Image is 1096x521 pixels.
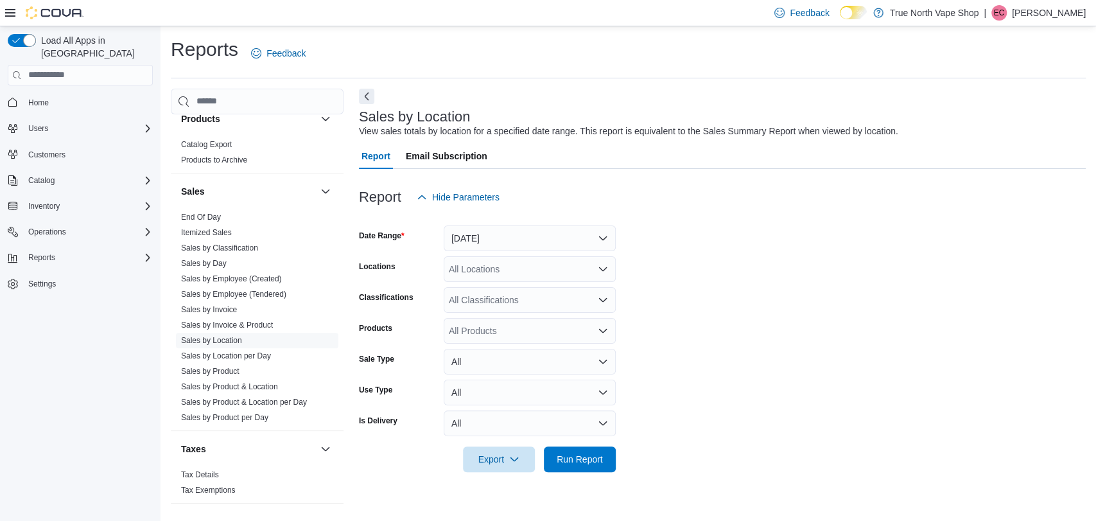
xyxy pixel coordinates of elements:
span: Sales by Employee (Created) [181,274,282,284]
span: Sales by Product & Location [181,382,278,392]
label: Is Delivery [359,416,397,426]
button: Products [181,112,315,125]
a: Sales by Invoice & Product [181,321,273,330]
a: Products to Archive [181,155,247,164]
a: Sales by Product & Location [181,382,278,391]
button: Hide Parameters [412,184,505,210]
button: All [444,380,616,405]
span: EC [994,5,1005,21]
a: Sales by Classification [181,243,258,252]
span: Operations [23,224,153,240]
div: Taxes [171,467,344,503]
a: Sales by Location [181,336,242,345]
button: Catalog [3,172,158,190]
span: Reports [28,252,55,263]
button: Products [318,111,333,127]
span: Operations [28,227,66,237]
button: Run Report [544,446,616,472]
label: Date Range [359,231,404,241]
img: Cova [26,6,83,19]
p: True North Vape Shop [890,5,979,21]
span: Export [471,446,527,472]
span: Feedback [266,47,306,60]
button: Operations [23,224,71,240]
span: Sales by Product per Day [181,412,268,423]
label: Products [359,323,392,333]
a: Settings [23,276,61,292]
span: Catalog [28,175,55,186]
a: Tax Exemptions [181,486,236,495]
span: Email Subscription [406,143,487,169]
span: Users [23,121,153,136]
a: Customers [23,147,71,163]
a: Feedback [246,40,311,66]
a: Sales by Product [181,367,239,376]
label: Classifications [359,292,413,303]
span: Inventory [28,201,60,211]
span: Run Report [557,453,603,466]
span: Catalog Export [181,139,232,150]
span: Inventory [23,199,153,214]
a: Sales by Location per Day [181,351,271,360]
span: Sales by Invoice [181,305,237,315]
span: Itemized Sales [181,227,232,238]
span: Home [28,98,49,108]
button: [DATE] [444,225,616,251]
a: End Of Day [181,213,221,222]
span: Home [23,94,153,110]
h3: Report [359,190,401,205]
span: Reports [23,250,153,265]
span: Settings [28,279,56,289]
a: Sales by Product per Day [181,413,268,422]
button: All [444,411,616,436]
nav: Complex example [8,88,153,327]
button: Taxes [318,441,333,457]
button: Inventory [23,199,65,214]
span: Customers [23,146,153,163]
button: Catalog [23,173,60,188]
a: Sales by Day [181,259,227,268]
a: Home [23,95,54,110]
span: Sales by Location [181,335,242,346]
button: Home [3,93,158,112]
span: Products to Archive [181,155,247,165]
button: Reports [23,250,60,265]
a: Itemized Sales [181,228,232,237]
span: Sales by Product & Location per Day [181,397,307,407]
div: Sales [171,209,344,430]
button: Settings [3,274,158,293]
button: Taxes [181,443,315,455]
a: Catalog Export [181,140,232,149]
button: Next [359,89,374,104]
button: Users [3,119,158,137]
div: View sales totals by location for a specified date range. This report is equivalent to the Sales ... [359,125,898,138]
button: Export [463,446,535,472]
span: Load All Apps in [GEOGRAPHIC_DATA] [36,34,153,60]
button: Operations [3,223,158,241]
a: Sales by Employee (Tendered) [181,290,286,299]
button: Inventory [3,197,158,215]
input: Dark Mode [840,6,867,19]
p: [PERSON_NAME] [1012,5,1086,21]
button: Sales [318,184,333,199]
button: Reports [3,249,158,267]
div: Products [171,137,344,173]
h3: Sales by Location [359,109,471,125]
span: Sales by Product [181,366,239,376]
label: Locations [359,261,396,272]
span: Tax Exemptions [181,485,236,495]
span: Users [28,123,48,134]
label: Use Type [359,385,392,395]
button: Open list of options [598,295,608,305]
h3: Sales [181,185,205,198]
span: Hide Parameters [432,191,500,204]
button: Open list of options [598,264,608,274]
h1: Reports [171,37,238,62]
span: Report [361,143,390,169]
span: Catalog [23,173,153,188]
span: End Of Day [181,212,221,222]
div: Eric Chittim [991,5,1007,21]
a: Tax Details [181,470,219,479]
span: Sales by Location per Day [181,351,271,361]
